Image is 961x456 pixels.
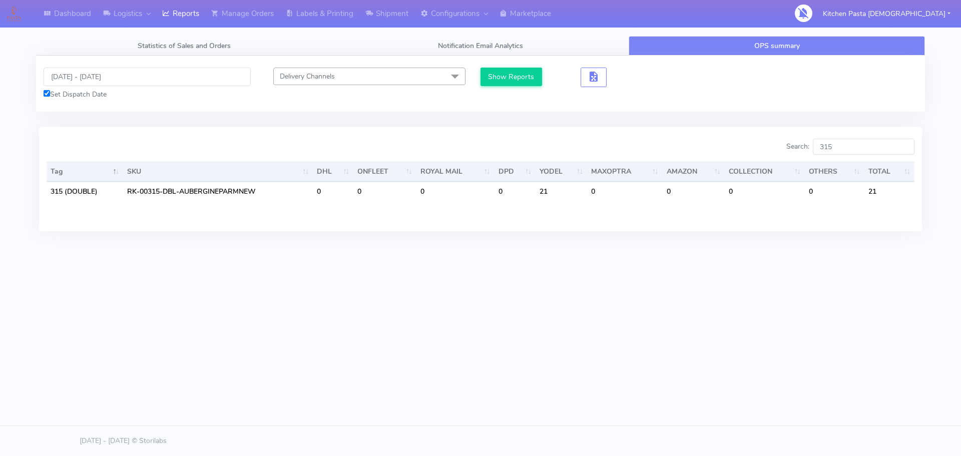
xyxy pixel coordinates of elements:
button: Show Reports [480,68,542,86]
th: YODEL : activate to sort column ascending [536,162,587,182]
th: OTHERS : activate to sort column ascending [805,162,864,182]
th: TOTAL : activate to sort column ascending [864,162,914,182]
th: AMAZON : activate to sort column ascending [663,162,725,182]
span: Delivery Channels [280,72,335,81]
td: 0 [416,182,495,201]
label: Search: [786,139,914,155]
td: 21 [864,182,914,201]
th: DHL : activate to sort column ascending [313,162,353,182]
input: Search: [813,139,914,155]
td: 0 [313,182,353,201]
div: Set Dispatch Date [44,89,251,100]
ul: Tabs [36,36,925,56]
span: Notification Email Analytics [438,41,523,51]
td: 0 [353,182,416,201]
td: 0 [725,182,805,201]
th: SKU: activate to sort column ascending [123,162,313,182]
td: RK-00315-DBL-AUBERGINEPARMNEW [123,182,313,201]
th: MAXOPTRA : activate to sort column ascending [587,162,663,182]
span: Statistics of Sales and Orders [138,41,231,51]
input: Pick the Daterange [44,68,251,86]
td: 0 [805,182,864,201]
th: DPD : activate to sort column ascending [495,162,536,182]
td: 0 [495,182,536,201]
td: 21 [536,182,587,201]
th: Tag: activate to sort column descending [47,162,123,182]
td: 0 [663,182,725,201]
td: 315 (DOUBLE) [47,182,123,201]
td: 0 [587,182,663,201]
th: ONFLEET : activate to sort column ascending [353,162,416,182]
span: OPS summary [754,41,800,51]
button: Kitchen Pasta [DEMOGRAPHIC_DATA] [815,4,958,24]
th: ROYAL MAIL : activate to sort column ascending [416,162,495,182]
th: COLLECTION : activate to sort column ascending [725,162,805,182]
